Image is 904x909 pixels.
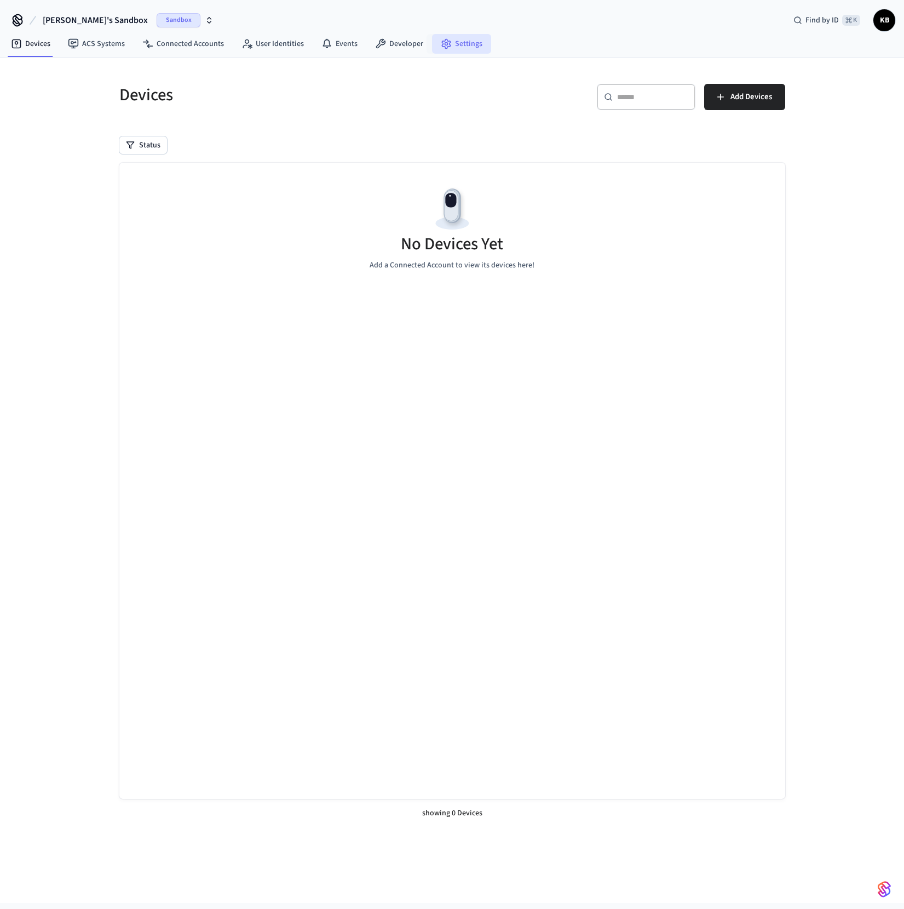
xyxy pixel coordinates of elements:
[842,15,860,26] span: ⌘ K
[313,34,366,54] a: Events
[2,34,59,54] a: Devices
[134,34,233,54] a: Connected Accounts
[59,34,134,54] a: ACS Systems
[366,34,432,54] a: Developer
[119,799,785,828] div: showing 0 Devices
[874,10,894,30] span: KB
[704,84,785,110] button: Add Devices
[428,185,477,234] img: Devices Empty State
[157,13,200,27] span: Sandbox
[873,9,895,31] button: KB
[43,14,148,27] span: [PERSON_NAME]'s Sandbox
[785,10,869,30] div: Find by ID⌘ K
[119,136,167,154] button: Status
[119,84,446,106] h5: Devices
[233,34,313,54] a: User Identities
[401,233,503,255] h5: No Devices Yet
[432,34,491,54] a: Settings
[730,90,772,104] span: Add Devices
[805,15,839,26] span: Find by ID
[370,260,534,271] p: Add a Connected Account to view its devices here!
[878,881,891,898] img: SeamLogoGradient.69752ec5.svg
